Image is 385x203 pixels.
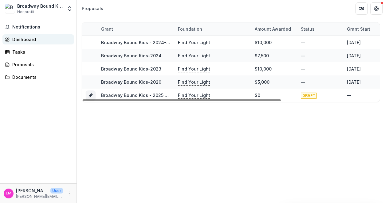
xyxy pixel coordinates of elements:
div: -- [301,79,305,85]
a: Broadway Bound Kids - 2024-25 - Find Your Light Foundation Request for Proposal [101,40,281,45]
div: Grant start [343,26,374,32]
div: Status [297,22,343,36]
p: Find Your Light [178,66,210,72]
p: Find Your Light [178,39,210,46]
div: $10,000 [255,66,272,72]
div: [DATE] [347,39,361,46]
p: User [50,188,63,193]
button: Partners [356,2,368,15]
button: Grant e9e9375f-a7b1-4980-be2a-e8d0eed2b614 [86,90,96,100]
a: Broadway Bound Kids-2020 [101,79,161,85]
div: Broadway Bound Kids [17,3,63,9]
a: Tasks [2,47,74,57]
div: Amount awarded [251,26,295,32]
button: More [65,190,73,197]
div: Amount awarded [251,22,297,36]
div: -- [301,39,305,46]
img: Broadway Bound Kids [5,4,15,13]
div: Proposals [82,5,103,12]
div: $5,000 [255,79,269,85]
div: Documents [12,74,69,80]
button: Notifications [2,22,74,32]
div: Grant [97,22,174,36]
span: DRAFT [301,93,317,99]
a: Proposals [2,59,74,70]
div: Tasks [12,49,69,55]
div: -- [301,66,305,72]
div: [DATE] [347,66,361,72]
button: Get Help [370,2,383,15]
p: [PERSON_NAME] [16,187,48,194]
div: Foundation [174,26,206,32]
div: Status [297,26,318,32]
a: Broadway Bound Kids-2024 [101,53,162,58]
div: -- [301,52,305,59]
p: Find Your Light [178,79,210,86]
a: Documents [2,72,74,82]
span: Nonprofit [17,9,34,15]
div: $7,500 [255,52,269,59]
div: [DATE] [347,52,361,59]
div: [DATE] [347,79,361,85]
div: Lizzie McGuire [6,191,11,195]
div: Grant [97,26,117,32]
div: $0 [255,92,260,98]
a: Broadway Bound Kids - 2025 - Find Your Light Foundation 25/26 RFP Grant Application [101,93,287,98]
p: [PERSON_NAME][EMAIL_ADDRESS][DOMAIN_NAME] [16,194,63,199]
button: Open entity switcher [65,2,74,15]
div: Foundation [174,22,251,36]
div: -- [347,92,351,98]
p: Find Your Light [178,52,210,59]
span: Notifications [12,25,72,30]
nav: breadcrumb [79,4,106,13]
a: Broadway Bound Kids-2023 [101,66,161,71]
div: Dashboard [12,36,69,43]
a: Dashboard [2,34,74,44]
div: Proposals [12,61,69,68]
div: $10,000 [255,39,272,46]
p: Find Your Light [178,92,210,99]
